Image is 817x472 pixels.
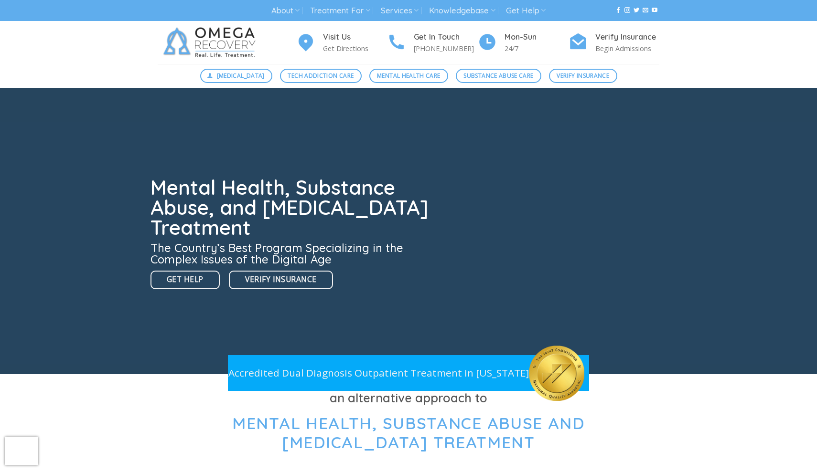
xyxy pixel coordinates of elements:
a: Follow on Twitter [634,7,639,14]
a: Verify Insurance [229,271,333,289]
a: Visit Us Get Directions [296,31,387,54]
span: [MEDICAL_DATA] [217,71,265,80]
a: About [271,2,300,20]
p: Accredited Dual Diagnosis Outpatient Treatment in [US_STATE] [228,365,529,381]
a: Send us an email [643,7,648,14]
a: [MEDICAL_DATA] [200,69,273,83]
a: Follow on Instagram [624,7,630,14]
span: Tech Addiction Care [288,71,354,80]
a: Verify Insurance [549,69,617,83]
p: 24/7 [505,43,569,54]
a: Treatment For [310,2,370,20]
a: Get Help [150,271,220,289]
a: Tech Addiction Care [280,69,362,83]
span: Mental Health, Substance Abuse and [MEDICAL_DATA] Treatment [232,413,585,453]
a: Get In Touch [PHONE_NUMBER] [387,31,478,54]
p: Get Directions [323,43,387,54]
h4: Mon-Sun [505,31,569,43]
h4: Visit Us [323,31,387,43]
span: Substance Abuse Care [463,71,533,80]
span: Get Help [167,273,204,285]
a: Services [381,2,419,20]
p: [PHONE_NUMBER] [414,43,478,54]
h3: an alternative approach to [158,388,659,408]
a: Substance Abuse Care [456,69,541,83]
a: Knowledgebase [429,2,495,20]
span: Verify Insurance [245,273,316,285]
span: Verify Insurance [557,71,609,80]
p: Begin Admissions [595,43,659,54]
a: Mental Health Care [369,69,448,83]
h3: The Country’s Best Program Specializing in the Complex Issues of the Digital Age [150,242,434,265]
a: Get Help [506,2,546,20]
h1: Mental Health, Substance Abuse, and [MEDICAL_DATA] Treatment [150,178,434,238]
a: Verify Insurance Begin Admissions [569,31,659,54]
span: Mental Health Care [377,71,440,80]
a: Follow on Facebook [615,7,621,14]
h4: Verify Insurance [595,31,659,43]
img: Omega Recovery [158,21,265,64]
a: Follow on YouTube [652,7,657,14]
h4: Get In Touch [414,31,478,43]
